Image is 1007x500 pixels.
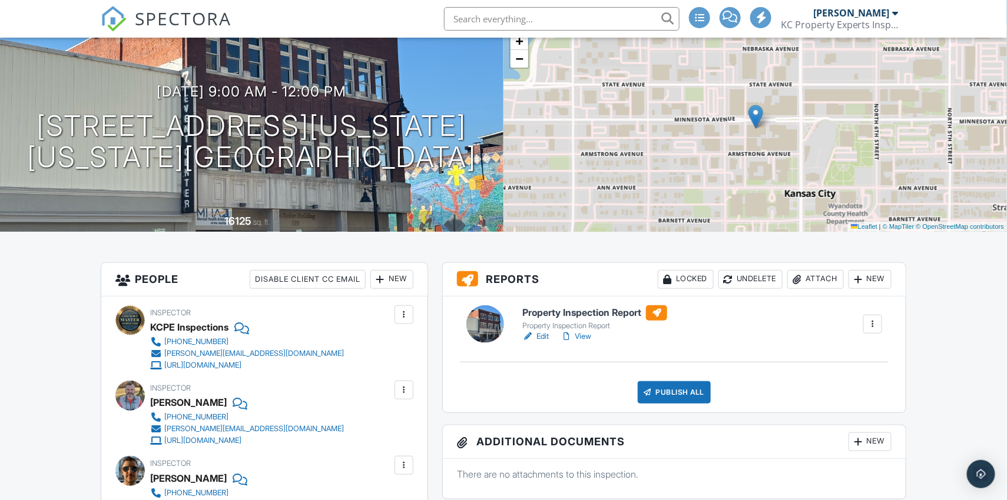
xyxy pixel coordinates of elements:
a: Zoom out [511,50,528,68]
h3: Additional Documents [443,425,906,459]
div: Publish All [638,381,711,404]
span: SPECTORA [135,6,231,31]
div: Disable Client CC Email [250,270,366,289]
span: − [516,51,524,66]
a: [URL][DOMAIN_NAME] [150,359,344,371]
div: Property Inspection Report [522,321,667,331]
div: New [849,432,892,451]
a: © MapTiler [883,223,915,230]
a: [URL][DOMAIN_NAME] [150,435,344,446]
a: [PERSON_NAME][EMAIL_ADDRESS][DOMAIN_NAME] [150,423,344,435]
a: [PERSON_NAME][EMAIL_ADDRESS][DOMAIN_NAME] [150,348,344,359]
a: [PHONE_NUMBER] [150,487,344,499]
a: SPECTORA [101,16,231,41]
div: Open Intercom Messenger [967,460,995,488]
p: There are no attachments to this inspection. [457,468,892,481]
div: [URL][DOMAIN_NAME] [164,361,241,370]
div: KC Property Experts Inspections [781,19,899,31]
div: [PHONE_NUMBER] [164,337,228,346]
span: sq. ft. [253,218,270,226]
div: [PHONE_NUMBER] [164,488,228,498]
a: View [561,331,591,342]
div: [PHONE_NUMBER] [164,412,228,422]
a: © OpenStreetMap contributors [916,223,1004,230]
div: New [370,270,413,289]
div: Locked [658,270,714,289]
img: The Best Home Inspection Software - Spectora [101,6,127,32]
h1: [STREET_ADDRESS][US_STATE] [US_STATE][GEOGRAPHIC_DATA] [27,111,476,173]
a: Property Inspection Report Property Inspection Report [522,305,667,331]
div: Undelete [718,270,783,289]
span: Inspector [150,308,191,317]
span: Inspector [150,384,191,392]
div: KCPE Inspections [150,318,228,336]
input: Search everything... [444,7,680,31]
h3: Reports [443,263,906,296]
span: Inspector [150,459,191,468]
div: [PERSON_NAME][EMAIL_ADDRESS][DOMAIN_NAME] [164,424,344,434]
div: [URL][DOMAIN_NAME] [164,436,241,445]
img: Marker [748,105,763,129]
div: [PERSON_NAME] [150,394,227,411]
a: Zoom in [511,32,528,50]
h3: People [101,263,428,296]
div: [PERSON_NAME] [150,469,227,487]
div: [PERSON_NAME] [813,7,890,19]
h6: Property Inspection Report [522,305,667,321]
div: 16125 [224,215,251,227]
a: [PHONE_NUMBER] [150,411,344,423]
span: | [879,223,881,230]
a: [PHONE_NUMBER] [150,336,344,348]
div: Attach [787,270,844,289]
span: + [516,34,524,48]
a: Edit [522,331,549,342]
div: New [849,270,892,289]
h3: [DATE] 9:00 am - 12:00 pm [157,84,347,99]
div: [PERSON_NAME][EMAIL_ADDRESS][DOMAIN_NAME] [164,349,344,358]
a: Leaflet [851,223,877,230]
